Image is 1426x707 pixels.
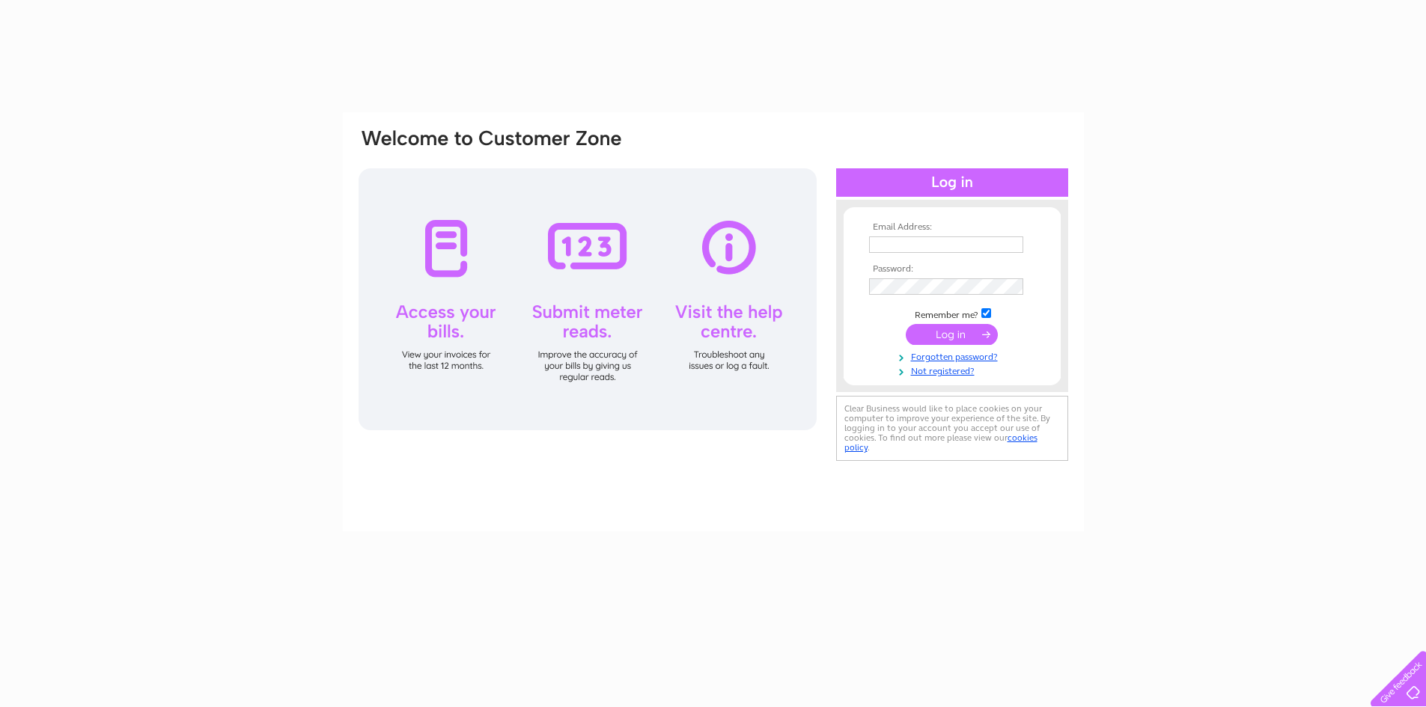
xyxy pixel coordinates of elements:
[844,432,1037,453] a: cookies policy
[865,306,1039,321] td: Remember me?
[869,363,1039,377] a: Not registered?
[836,396,1068,461] div: Clear Business would like to place cookies on your computer to improve your experience of the sit...
[869,349,1039,363] a: Forgotten password?
[865,264,1039,275] th: Password:
[906,324,998,345] input: Submit
[865,222,1039,233] th: Email Address:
